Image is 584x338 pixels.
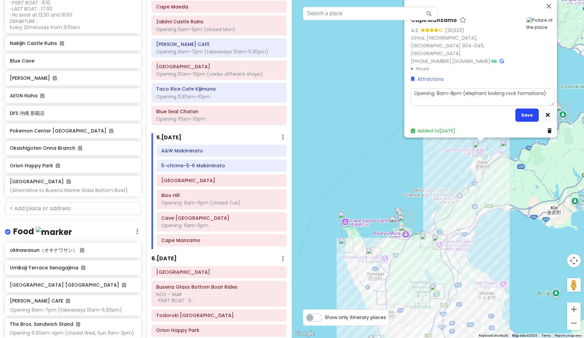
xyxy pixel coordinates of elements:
[156,312,282,318] h6: Todoroki Waterfall Park
[325,314,386,321] span: Show only itinerary places
[567,278,581,292] button: Drag Pegman onto the map to open Street View
[156,291,282,304] div: NOV – MAR ･FISRT BOAT : 9...
[161,222,282,228] div: Opening: 9am-5pm
[156,134,181,141] h6: 5 . [DATE]
[156,269,282,275] h6: Busena Marine Park
[161,163,282,169] h6: 5-chōme-5-6 Makiminato
[66,298,70,303] i: Added to itinerary
[10,187,136,193] div: (Alternative to Buesna Marine Glass Bottom Boat)
[161,148,282,154] h6: A&W Makiminato
[5,202,141,215] input: + Add place or address
[411,75,444,83] a: Attractions
[81,265,85,270] i: Added to itinerary
[10,93,136,99] h6: AEON Naha
[366,248,381,263] div: Zakimi Castle Ruins
[554,102,569,117] div: Busena Glass Bottom Boat Rides
[411,88,554,106] textarea: Opening: 8am-8pm (elephant looking rock formations)
[53,76,57,80] i: Added to itinerary
[10,40,136,46] h6: Nakijin Castle Ruins
[339,238,354,252] div: BANTA CAFE
[294,329,316,338] a: Open this area in Google Maps (opens a new window)
[547,127,554,135] a: Delete place
[13,226,72,237] h4: Food
[500,59,504,64] i: Google Maps
[527,17,554,31] img: Picture of the place
[156,86,282,92] h6: Taco Rice Cafe Kijimuna
[338,212,353,226] div: Cape Zanpa
[156,64,282,70] h6: American Village
[10,145,136,151] h6: Okashigoten Onna Branch
[156,41,282,47] h6: BANTA CAFE
[161,177,282,184] h6: Southeast Botanical Gardens
[161,192,282,198] h6: Bios Hill
[156,116,282,122] div: Opening 10am-10pm
[395,208,410,222] div: Cape Maeda
[555,334,582,337] a: Report a map error
[10,282,136,288] h6: [GEOGRAPHIC_DATA] [GEOGRAPHIC_DATA]
[10,247,136,253] h6: okinawasun（オキナワサン）
[473,141,488,156] div: Cape Manzamo
[156,327,282,333] h6: Orion Happy Park
[151,255,177,262] h6: 6 . [DATE]
[10,330,136,336] div: Opening 9.30am-4pm (closed Wed, Sun 11am-3pm)
[10,265,136,271] h6: Umikaji Terrace Senagajima
[567,316,581,330] button: Zoom out
[390,216,405,231] div: Maeda Breeze
[294,329,316,338] img: Google
[567,254,581,267] button: Map camera controls
[156,284,282,290] h6: Busena Glass Bottom Boat Rides
[541,334,551,337] a: Terms
[161,200,282,206] div: Opening: 9am-5pm (closed Tue)
[411,17,457,24] h6: Cape Manzamo
[479,333,508,338] button: Keyboard shortcuts
[411,128,455,135] a: Added to[DATE]
[10,75,136,81] h6: [PERSON_NAME]
[36,227,72,237] img: marker
[10,298,70,304] h6: [PERSON_NAME] CAFE
[10,178,71,185] h6: [GEOGRAPHIC_DATA]
[10,163,136,169] h6: Orion Happy Park
[60,41,64,46] i: Added to itinerary
[109,128,113,133] i: Added to itinerary
[491,59,497,64] i: Tripadvisor
[411,34,484,57] a: Onna, [GEOGRAPHIC_DATA], [GEOGRAPHIC_DATA] 904-0411, [GEOGRAPHIC_DATA]
[156,108,282,115] h6: Blue Seal Chatan
[161,215,282,221] h6: Cave Okinawa
[122,283,126,287] i: Added to itinerary
[40,93,44,98] i: Added to itinerary
[512,334,537,337] span: Map data ©2025
[56,163,60,168] i: Added to itinerary
[411,65,521,73] summary: Hours
[80,248,84,252] i: Added to itinerary
[420,233,435,248] div: Bios Hill
[76,322,80,327] i: Added to itinerary
[397,210,412,225] div: Blue Cave
[411,27,421,34] div: 4.2
[10,128,136,134] h6: Pokemon Center [GEOGRAPHIC_DATA]
[156,4,282,10] h6: Cape Maeda
[10,321,80,327] h6: The Bros. Sandwich Stand
[445,27,464,34] div: (20,523)
[433,235,447,249] div: Cave Okinawa
[161,237,282,243] h6: Cape Manzamo
[411,58,451,65] a: [PHONE_NUMBER]
[10,110,136,116] h6: DFS 沖縄 那覇店
[156,26,282,32] div: Opening 9am-5pm (closed Mon)
[78,146,82,150] i: Added to itinerary
[156,19,282,25] h6: Zakimi Castle Ruins
[411,17,521,73] div: · ·
[303,7,438,20] input: Search a place
[452,58,490,65] a: [DOMAIN_NAME]
[156,94,282,100] div: Opening 11.30am-10pm
[156,71,282,77] div: Opening 10am-10pm (varies different shops)
[501,140,515,155] div: Okashigoten Onna Branch
[515,108,539,122] button: Save
[67,179,71,184] i: Added to itinerary
[430,284,445,299] div: Southeast Botanical Gardens
[399,225,414,240] div: Ryukyu Mura
[567,303,581,316] button: Zoom in
[460,17,466,24] a: Star place
[398,215,413,230] div: The Bros. Sandwich Stand
[10,58,136,64] h6: Blue Cave
[556,105,571,120] div: Busena Marine Park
